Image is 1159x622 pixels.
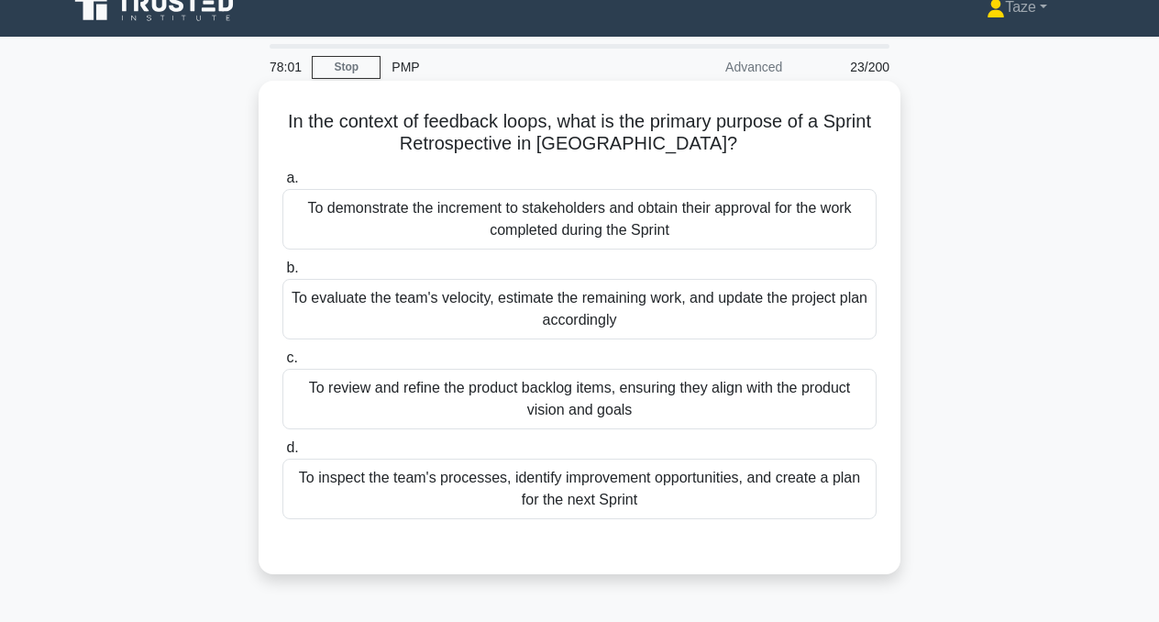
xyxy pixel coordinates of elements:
div: To demonstrate the increment to stakeholders and obtain their approval for the work completed dur... [282,189,877,250]
span: b. [286,260,298,275]
span: a. [286,170,298,185]
div: 23/200 [793,49,900,85]
div: 78:01 [259,49,312,85]
div: PMP [381,49,633,85]
span: c. [286,350,297,365]
span: d. [286,439,298,455]
h5: In the context of feedback loops, what is the primary purpose of a Sprint Retrospective in [GEOGR... [281,110,878,156]
div: Advanced [633,49,793,85]
div: To inspect the team's processes, identify improvement opportunities, and create a plan for the ne... [282,459,877,519]
div: To evaluate the team's velocity, estimate the remaining work, and update the project plan accordi... [282,279,877,339]
a: Stop [312,56,381,79]
div: To review and refine the product backlog items, ensuring they align with the product vision and g... [282,369,877,429]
